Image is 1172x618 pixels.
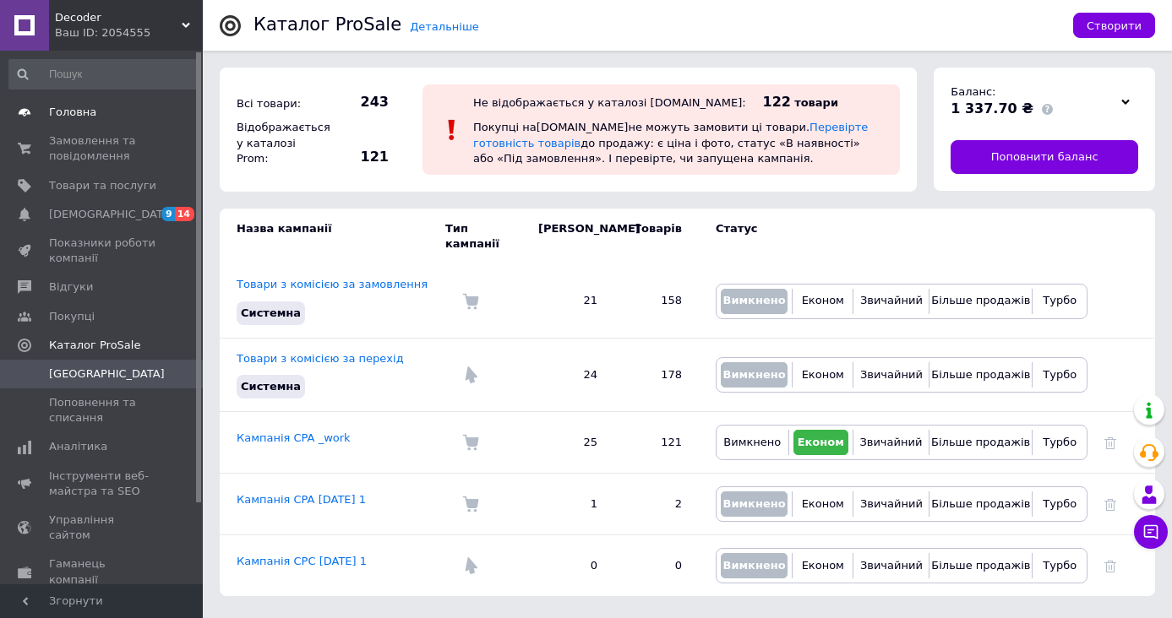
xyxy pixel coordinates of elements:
td: Назва кампанії [220,209,445,264]
span: Поповнити баланс [991,149,1098,165]
span: Інструменти веб-майстра та SEO [49,469,156,499]
span: Decoder [55,10,182,25]
input: Пошук [8,59,199,89]
span: 9 [161,207,175,221]
span: Економ [802,559,844,572]
td: 24 [521,338,614,411]
button: Економ [797,553,848,578]
button: Вимкнено [721,362,788,388]
button: Турбо [1037,430,1082,455]
span: Більше продажів [931,368,1030,381]
span: Більше продажів [931,559,1030,572]
button: Більше продажів [934,553,1028,578]
span: Вимкнено [722,294,785,306]
button: Вимкнено [721,553,788,578]
span: Показники роботи компанії [49,236,156,266]
span: Системна [241,380,301,393]
button: Економ [797,491,848,517]
td: 1 [521,474,614,535]
button: Більше продажів [934,289,1028,314]
td: 158 [614,264,699,338]
span: Звичайний [860,294,923,306]
span: Вимкнено [722,559,785,572]
span: Покупці [49,309,95,324]
span: Головна [49,105,96,120]
div: Каталог ProSale [253,16,401,34]
span: Турбо [1043,436,1077,448]
span: Баланс: [951,85,995,98]
a: Видалити [1104,497,1116,510]
td: 2 [614,474,699,535]
button: Більше продажів [934,491,1028,517]
span: Більше продажів [931,294,1030,306]
span: Вимкнено [723,436,781,448]
div: Не відображається у каталозі [DOMAIN_NAME]: [473,96,746,109]
a: Товари з комісією за замовлення [237,278,428,290]
span: Більше продажів [931,497,1030,510]
div: Відображається у каталозі Prom: [232,116,325,171]
a: Поповнити баланс [951,140,1138,174]
span: Турбо [1043,368,1077,381]
span: [GEOGRAPHIC_DATA] [49,366,165,382]
button: Економ [797,362,848,388]
span: Звичайний [860,559,923,572]
button: Звичайний [858,430,924,455]
button: Звичайний [858,362,924,388]
img: :exclamation: [439,117,465,143]
td: 0 [521,535,614,597]
span: 243 [330,93,389,111]
a: Товари з комісією за перехід [237,352,404,365]
button: Економ [793,430,848,455]
td: Статус [699,209,1088,264]
span: Звичайний [860,497,923,510]
span: Системна [241,306,301,319]
img: Комісія за замовлення [462,496,479,512]
img: Комісія за замовлення [462,434,479,451]
td: 121 [614,412,699,474]
td: 25 [521,412,614,474]
span: Управління сайтом [49,512,156,543]
td: [PERSON_NAME] [521,209,614,264]
img: Комісія за замовлення [462,293,479,310]
a: Кампанія CPA _work [237,431,351,444]
button: Вимкнено [721,491,788,517]
td: 178 [614,338,699,411]
button: Більше продажів [934,430,1028,455]
span: Більше продажів [931,436,1030,448]
button: Вимкнено [721,289,788,314]
td: 0 [614,535,699,597]
span: 1 337.70 ₴ [951,100,1033,117]
div: Всі товари: [232,92,325,116]
span: Відгуки [49,279,93,295]
span: Гаманець компанії [49,556,156,587]
span: Аналітика [49,439,107,454]
a: Детальніше [410,20,479,33]
img: Комісія за перехід [462,366,479,383]
span: Поповнення та списання [49,395,156,426]
span: [DEMOGRAPHIC_DATA] [49,207,174,222]
img: Комісія за перехід [462,557,479,574]
td: Товарів [614,209,699,264]
button: Чат з покупцем [1134,515,1168,549]
button: Турбо [1037,289,1082,314]
span: Вимкнено [722,368,785,381]
button: Турбо [1037,362,1082,388]
button: Звичайний [858,491,924,517]
div: Ваш ID: 2054555 [55,25,203,41]
span: Каталог ProSale [49,338,140,353]
span: Вимкнено [722,497,785,510]
td: 21 [521,264,614,338]
span: Економ [802,368,844,381]
a: Перевірте готовність товарів [473,121,868,149]
button: Турбо [1037,553,1082,578]
button: Звичайний [858,289,924,314]
button: Створити [1073,13,1155,38]
a: Видалити [1104,559,1116,572]
a: Кампанія CPC [DATE] 1 [237,555,367,567]
span: Товари та послуги [49,178,156,193]
span: Створити [1087,19,1142,32]
span: Економ [798,436,844,448]
span: товари [794,96,838,109]
button: Турбо [1037,491,1082,517]
span: 121 [330,148,389,166]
